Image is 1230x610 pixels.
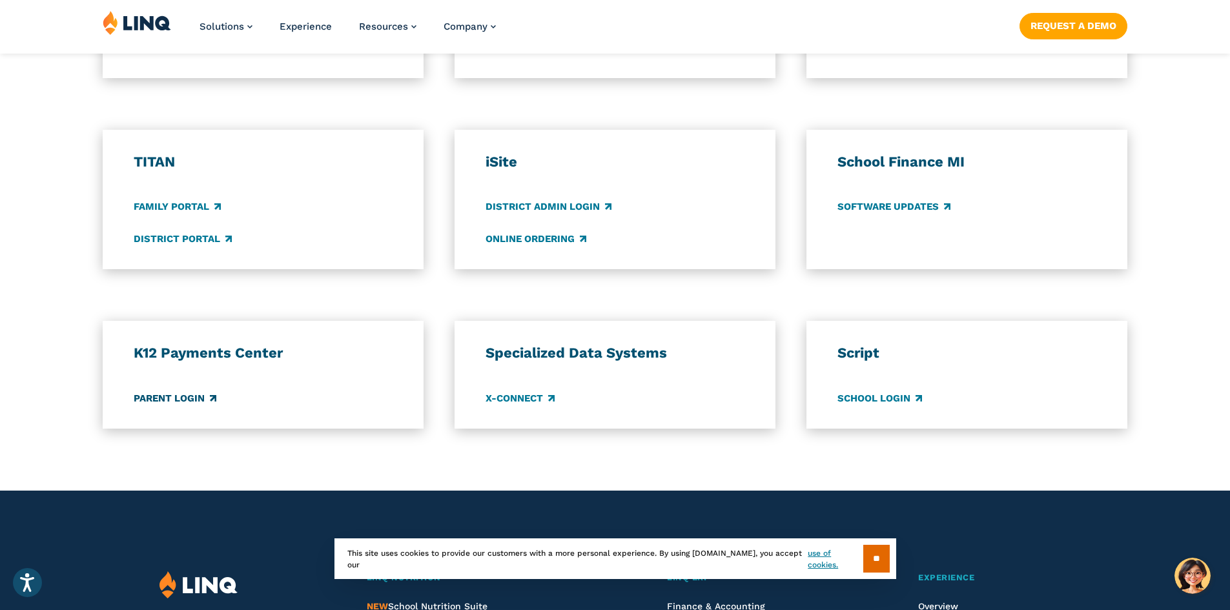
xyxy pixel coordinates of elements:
nav: Primary Navigation [200,10,496,53]
a: use of cookies. [808,547,863,571]
a: District Admin Login [486,200,611,214]
h3: Specialized Data Systems [486,344,745,362]
img: LINQ | K‑12 Software [103,10,171,35]
a: X-Connect [486,391,555,405]
h3: K12 Payments Center [134,344,393,362]
a: Solutions [200,21,252,32]
span: Solutions [200,21,244,32]
a: Company [444,21,496,32]
button: Hello, have a question? Let’s chat. [1174,558,1211,594]
a: Family Portal [134,200,221,214]
h3: School Finance MI [837,153,1097,171]
nav: Button Navigation [1020,10,1127,39]
a: Experience [280,21,332,32]
a: Software Updates [837,200,950,214]
a: Request a Demo [1020,13,1127,39]
h3: TITAN [134,153,393,171]
a: Online Ordering [486,232,586,246]
div: This site uses cookies to provide our customers with a more personal experience. By using [DOMAIN... [334,538,896,579]
a: School Login [837,391,922,405]
a: District Portal [134,232,232,246]
h3: iSite [486,153,745,171]
a: Parent Login [134,391,216,405]
a: Resources [359,21,416,32]
span: Resources [359,21,408,32]
span: Company [444,21,487,32]
h3: Script [837,344,1097,362]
